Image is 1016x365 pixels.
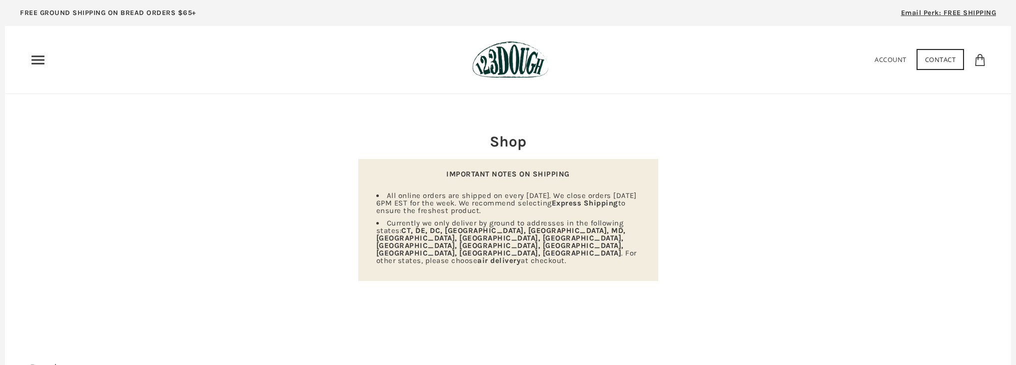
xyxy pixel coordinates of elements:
[358,131,658,152] h2: Shop
[30,52,46,68] nav: Primary
[446,169,570,178] strong: IMPORTANT NOTES ON SHIPPING
[20,7,196,18] p: FREE GROUND SHIPPING ON BREAD ORDERS $65+
[917,49,965,70] a: Contact
[552,198,618,207] strong: Express Shipping
[875,55,907,64] a: Account
[886,5,1012,26] a: Email Perk: FREE SHIPPING
[472,41,549,78] img: 123Dough Bakery
[901,8,997,17] span: Email Perk: FREE SHIPPING
[376,191,637,215] span: All online orders are shipped on every [DATE]. We close orders [DATE] 6PM EST for the week. We re...
[5,5,211,26] a: FREE GROUND SHIPPING ON BREAD ORDERS $65+
[477,256,521,265] strong: air delivery
[376,226,626,257] strong: CT, DE, DC, [GEOGRAPHIC_DATA], [GEOGRAPHIC_DATA], MD, [GEOGRAPHIC_DATA], [GEOGRAPHIC_DATA], [GEOG...
[376,218,637,265] span: Currently we only deliver by ground to addresses in the following states: . For other states, ple...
